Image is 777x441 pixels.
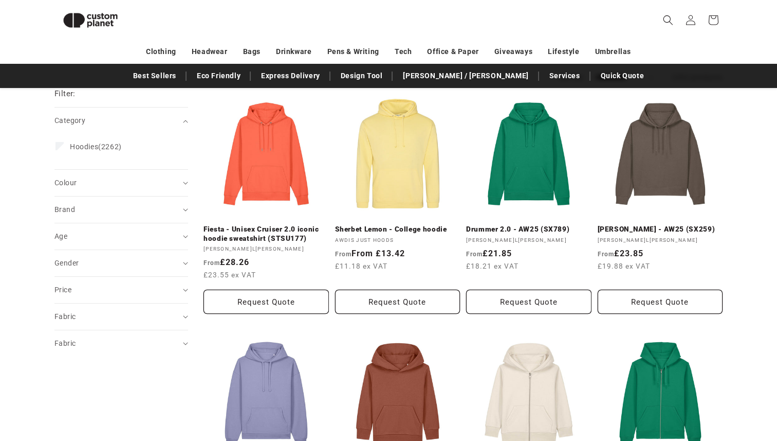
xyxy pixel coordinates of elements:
summary: Colour (0 selected) [54,170,188,196]
summary: Fabric (0 selected) [54,330,188,357]
a: Headwear [192,43,228,61]
span: Gender [54,259,79,267]
button: Request Quote [203,290,329,314]
iframe: Chat Widget [601,330,777,441]
summary: Age (0 selected) [54,223,188,250]
summary: Brand (0 selected) [54,197,188,223]
a: Giveaways [494,43,532,61]
span: Fabric [54,312,76,321]
h2: Filter: [54,88,76,100]
span: Fabric [54,339,76,347]
button: Request Quote [598,290,723,314]
button: Request Quote [466,290,591,314]
a: Quick Quote [596,67,650,85]
a: Sherbet Lemon - College hoodie [335,225,460,234]
a: Eco Friendly [192,67,246,85]
a: Best Sellers [128,67,181,85]
span: (2262) [70,142,122,151]
a: [PERSON_NAME] - AW25 (SX259) [598,225,723,234]
span: Age [54,232,67,240]
a: Clothing [146,43,176,61]
a: Bags [243,43,261,61]
a: Services [544,67,585,85]
a: Express Delivery [256,67,325,85]
summary: Price [54,277,188,303]
a: Office & Paper [427,43,478,61]
summary: Fabric (0 selected) [54,304,188,330]
summary: Search [657,9,679,31]
button: Request Quote [335,290,460,314]
a: Lifestyle [548,43,579,61]
a: Drinkware [276,43,311,61]
a: Pens & Writing [327,43,379,61]
span: Category [54,116,85,125]
summary: Category (0 selected) [54,108,188,134]
a: Tech [395,43,412,61]
span: Colour [54,179,77,187]
img: Custom Planet [54,4,126,37]
a: Design Tool [336,67,388,85]
a: Drummer 2.0 - AW25 (SX789) [466,225,591,234]
span: Brand [54,205,75,214]
span: Hoodies [70,143,98,151]
a: Fiesta - Unisex Cruiser 2.0 iconic hoodie sweatshirt (STSU177) [203,225,329,243]
a: [PERSON_NAME] / [PERSON_NAME] [398,67,533,85]
span: Price [54,286,71,294]
summary: Gender (0 selected) [54,250,188,276]
a: Umbrellas [595,43,631,61]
